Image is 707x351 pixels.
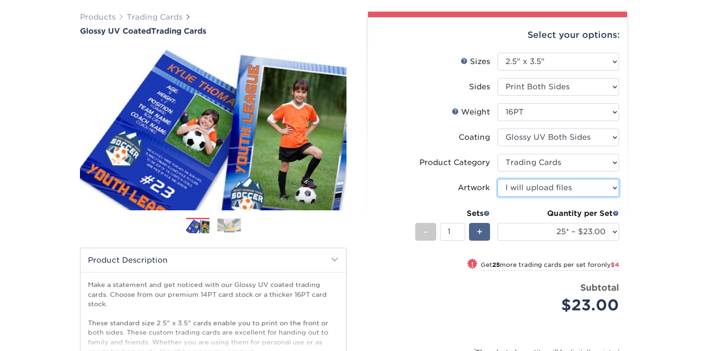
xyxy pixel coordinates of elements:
a: Glossy UV CoatedTrading Cards [80,27,346,36]
h1: Trading Cards [80,27,346,36]
div: Coating [459,132,490,143]
span: $4 [611,261,619,268]
a: Trading Cards [127,13,182,21]
img: Glossy UV Coated 01 [80,36,346,221]
div: $23.00 [505,294,619,316]
div: Quantity per Set [498,208,619,219]
span: + [476,225,483,239]
span: - [424,225,428,239]
img: Trading Cards 01 [186,218,209,235]
h2: Product Description [80,248,346,272]
div: Select your options: [375,17,620,53]
iframe: Google Customer Reviews [2,322,79,348]
span: ! [471,259,474,269]
strong: Subtotal [580,282,619,293]
small: Get more trading cards per set for [481,261,619,271]
a: Products [80,13,115,21]
div: Sizes [461,56,490,67]
strong: 25 [492,261,500,268]
div: Weight [452,107,490,118]
div: Artwork [458,182,490,193]
span: Glossy UV Coated [80,27,151,36]
div: Sets [415,208,490,219]
div: Sides [469,81,490,93]
img: Trading Cards 02 [217,218,241,233]
span: only [597,261,619,268]
div: Product Category [419,157,490,168]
